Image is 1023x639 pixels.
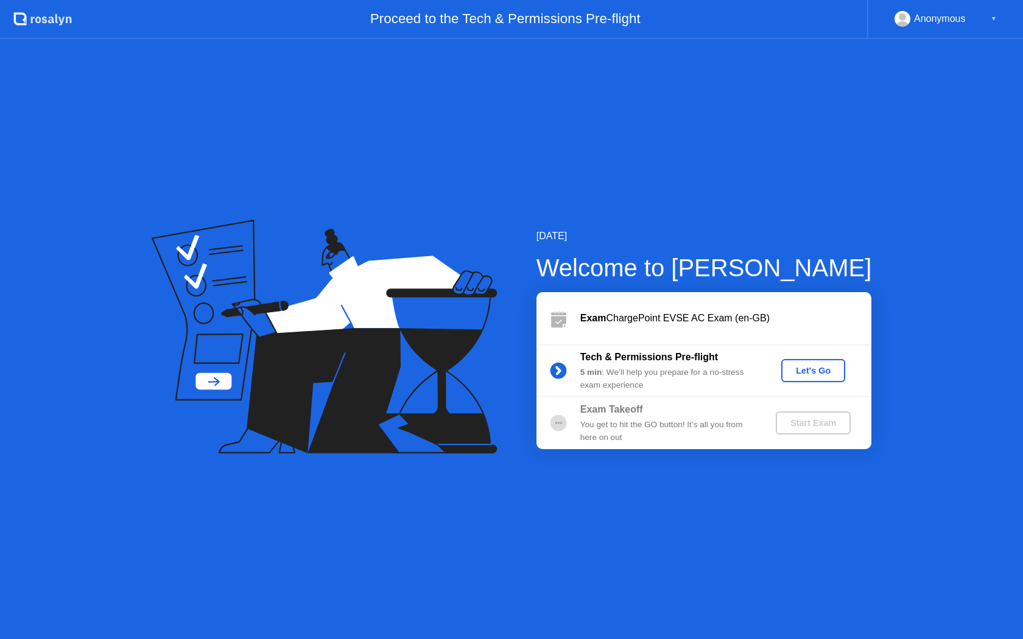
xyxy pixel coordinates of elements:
[781,418,846,428] div: Start Exam
[580,368,602,377] b: 5 min
[580,404,643,414] b: Exam Takeoff
[580,352,718,362] b: Tech & Permissions Pre-flight
[580,311,871,326] div: ChargePoint EVSE AC Exam (en-GB)
[536,229,872,243] div: [DATE]
[536,250,872,286] div: Welcome to [PERSON_NAME]
[914,11,966,27] div: Anonymous
[781,359,845,382] button: Let's Go
[776,411,851,435] button: Start Exam
[580,313,606,323] b: Exam
[786,366,840,375] div: Let's Go
[580,366,756,391] div: : We’ll help you prepare for a no-stress exam experience
[991,11,997,27] div: ▼
[580,419,756,444] div: You get to hit the GO button! It’s all you from here on out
